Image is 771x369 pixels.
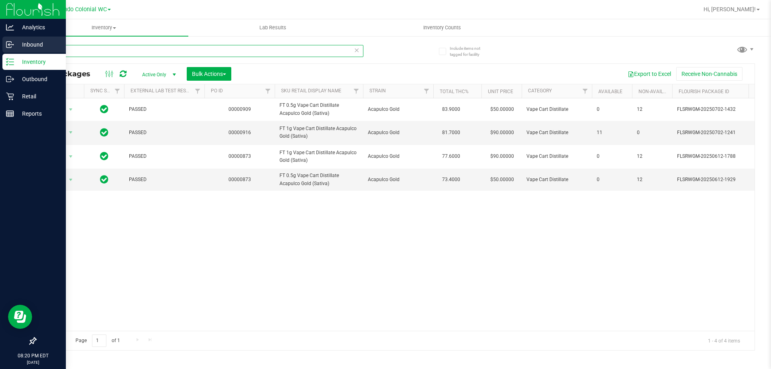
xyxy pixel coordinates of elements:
[279,125,358,140] span: FT 1g Vape Cart Distillate Acapulco Gold (Sativa)
[281,88,341,94] a: SKU Retail Display Name
[4,359,62,365] p: [DATE]
[8,305,32,329] iframe: Resource center
[526,176,587,183] span: Vape Cart Distillate
[450,45,490,57] span: Include items not tagged for facility
[704,6,756,12] span: Hi, [PERSON_NAME]!
[440,89,469,94] a: Total THC%
[368,129,428,137] span: Acapulco Gold
[368,176,428,183] span: Acapulco Gold
[369,88,386,94] a: Strain
[486,127,518,139] span: $90.00000
[42,69,98,78] span: All Packages
[66,151,76,162] span: select
[677,106,756,113] span: FLSRWGM-20250702-1432
[228,106,251,112] a: 00000909
[438,174,464,186] span: 73.4000
[438,151,464,162] span: 77.6000
[228,153,251,159] a: 00000873
[6,23,14,31] inline-svg: Analytics
[279,172,358,187] span: FT 0.5g Vape Cart Distillate Acapulco Gold (Sativa)
[129,176,200,183] span: PASSED
[6,75,14,83] inline-svg: Outbound
[14,40,62,49] p: Inbound
[249,24,297,31] span: Lab Results
[597,106,627,113] span: 0
[486,151,518,162] span: $90.00000
[14,22,62,32] p: Analytics
[438,127,464,139] span: 81.7000
[598,89,622,94] a: Available
[528,88,552,94] a: Category
[702,334,747,347] span: 1 - 4 of 4 items
[6,58,14,66] inline-svg: Inventory
[100,104,108,115] span: In Sync
[597,176,627,183] span: 0
[129,129,200,137] span: PASSED
[368,106,428,113] span: Acapulco Gold
[638,89,674,94] a: Non-Available
[66,127,76,138] span: select
[100,174,108,185] span: In Sync
[420,84,433,98] a: Filter
[100,151,108,162] span: In Sync
[35,45,363,57] input: Search Package ID, Item Name, SKU, Lot or Part Number...
[90,88,121,94] a: Sync Status
[53,6,107,13] span: Orlando Colonial WC
[6,92,14,100] inline-svg: Retail
[354,45,359,55] span: Clear
[637,153,667,160] span: 12
[192,71,226,77] span: Bulk Actions
[486,174,518,186] span: $50.00000
[412,24,472,31] span: Inventory Counts
[228,177,251,182] a: 00000873
[261,84,275,98] a: Filter
[676,67,742,81] button: Receive Non-Cannabis
[486,104,518,115] span: $50.00000
[19,19,188,36] a: Inventory
[14,57,62,67] p: Inventory
[637,106,667,113] span: 12
[131,88,194,94] a: External Lab Test Result
[100,127,108,138] span: In Sync
[129,106,200,113] span: PASSED
[679,89,729,94] a: Flourish Package ID
[637,176,667,183] span: 12
[677,153,756,160] span: FLSRWGM-20250612-1788
[69,334,126,347] span: Page of 1
[191,84,204,98] a: Filter
[350,84,363,98] a: Filter
[368,153,428,160] span: Acapulco Gold
[6,41,14,49] inline-svg: Inbound
[228,130,251,135] a: 00000916
[279,102,358,117] span: FT 0.5g Vape Cart Distillate Acapulco Gold (Sativa)
[488,89,513,94] a: Unit Price
[92,334,106,347] input: 1
[579,84,592,98] a: Filter
[597,153,627,160] span: 0
[622,67,676,81] button: Export to Excel
[187,67,231,81] button: Bulk Actions
[4,352,62,359] p: 08:20 PM EDT
[111,84,124,98] a: Filter
[6,110,14,118] inline-svg: Reports
[14,109,62,118] p: Reports
[66,104,76,115] span: select
[19,24,188,31] span: Inventory
[188,19,357,36] a: Lab Results
[526,129,587,137] span: Vape Cart Distillate
[597,129,627,137] span: 11
[66,174,76,186] span: select
[279,149,358,164] span: FT 1g Vape Cart Distillate Acapulco Gold (Sativa)
[14,92,62,101] p: Retail
[211,88,223,94] a: PO ID
[129,153,200,160] span: PASSED
[357,19,526,36] a: Inventory Counts
[677,176,756,183] span: FLSRWGM-20250612-1929
[526,106,587,113] span: Vape Cart Distillate
[438,104,464,115] span: 83.9000
[14,74,62,84] p: Outbound
[637,129,667,137] span: 0
[526,153,587,160] span: Vape Cart Distillate
[677,129,756,137] span: FLSRWGM-20250702-1241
